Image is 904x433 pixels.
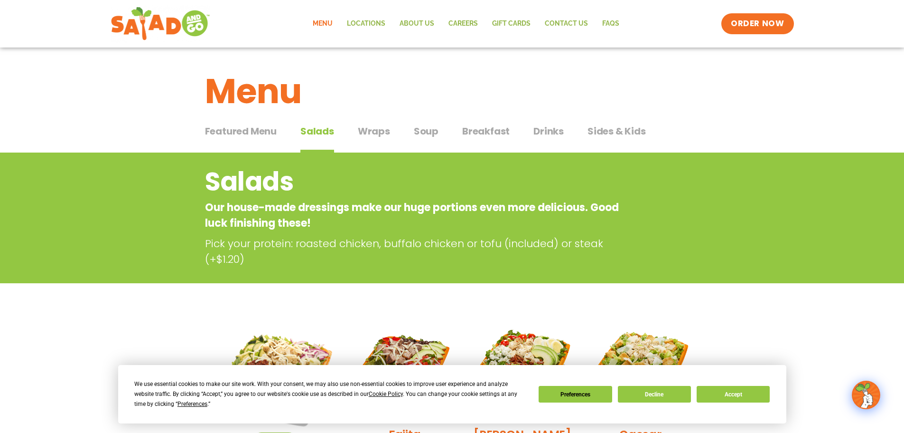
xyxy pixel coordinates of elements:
span: Wraps [358,124,390,138]
nav: Menu [306,13,626,35]
span: Sides & Kids [587,124,646,138]
span: Cookie Policy [369,391,403,397]
a: Locations [340,13,392,35]
a: ORDER NOW [721,13,793,34]
p: Our house-made dressings make our huge portions even more delicious. Good luck finishing these! [205,200,623,231]
button: Decline [618,386,691,403]
span: Soup [414,124,438,138]
a: Menu [306,13,340,35]
h2: Salads [205,163,623,201]
img: Product photo for Caesar Salad [588,316,692,419]
span: Salads [300,124,334,138]
a: FAQs [595,13,626,35]
span: Featured Menu [205,124,277,138]
span: Breakfast [462,124,510,138]
img: new-SAG-logo-768×292 [111,5,211,43]
div: Tabbed content [205,121,699,153]
h1: Menu [205,66,699,117]
a: Contact Us [538,13,595,35]
div: Cookie Consent Prompt [118,365,786,423]
p: Pick your protein: roasted chicken, buffalo chicken or tofu (included) or steak (+$1.20) [205,236,627,267]
a: GIFT CARDS [485,13,538,35]
div: We use essential cookies to make our site work. With your consent, we may also use non-essential ... [134,379,527,409]
button: Accept [697,386,770,403]
span: Drinks [533,124,564,138]
img: wpChatIcon [853,382,879,408]
span: Preferences [177,401,207,407]
span: ORDER NOW [731,18,784,29]
a: Careers [441,13,485,35]
button: Preferences [539,386,612,403]
img: Product photo for Cobb Salad [471,316,574,419]
img: Product photo for Fajita Salad [353,316,456,419]
a: About Us [392,13,441,35]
